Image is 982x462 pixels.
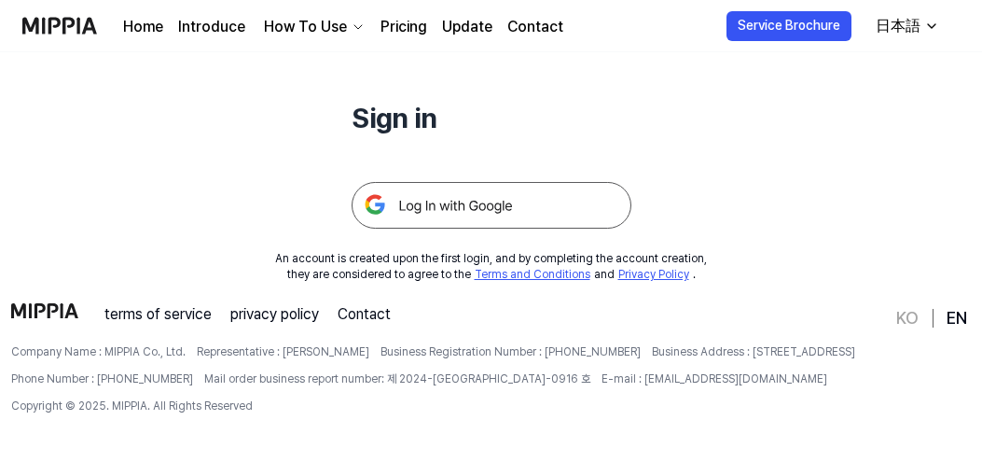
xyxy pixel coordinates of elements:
[178,16,245,38] a: Introduce
[380,16,427,38] a: Pricing
[442,16,492,38] a: Update
[104,303,212,326] a: terms of service
[475,268,590,281] a: Terms and Conditions
[11,303,78,318] img: logo
[11,399,253,414] span: Copyright © 2025. MIPPIA. All Rights Reserved
[197,344,369,360] span: Representative : [PERSON_NAME]
[726,11,851,41] button: Service Brochure
[275,251,707,283] div: An account is created upon the first login, and by completing the account creation, they are cons...
[123,16,163,38] a: Home
[947,307,967,329] a: EN
[338,303,391,326] a: Contact
[618,268,689,281] a: Privacy Policy
[507,16,563,38] a: Contact
[11,344,186,360] span: Company Name : MIPPIA Co., Ltd.
[204,371,590,387] span: Mail order business report number: 제 2024-[GEOGRAPHIC_DATA]-0916 호
[260,16,366,38] button: How To Use
[260,16,351,38] div: How To Use
[872,15,924,37] div: 日本語
[652,344,855,360] span: Business Address : [STREET_ADDRESS]
[380,344,641,360] span: Business Registration Number : [PHONE_NUMBER]
[11,371,193,387] span: Phone Number : [PHONE_NUMBER]
[230,303,319,326] a: privacy policy
[861,7,950,45] button: 日本語
[352,182,631,229] img: 구글 로그인 버튼
[896,307,919,329] a: KO
[352,98,631,137] h1: Sign in
[602,371,827,387] span: E-mail : [EMAIL_ADDRESS][DOMAIN_NAME]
